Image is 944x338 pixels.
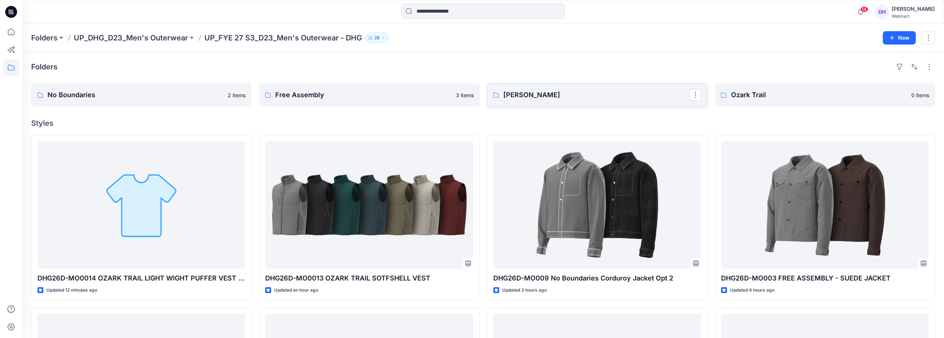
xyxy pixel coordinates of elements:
a: No Boundaries2 items [31,83,251,107]
div: Walmart [892,13,935,19]
p: DHG26D-MO003 FREE ASSEMBLY - SUEDE JACKET [721,273,929,283]
p: DHG26D-MO0014 OZARK TRAIL LIGHT WIGHT PUFFER VEST OPT 1 [37,273,245,283]
p: Ozark Trail [731,90,907,100]
p: DHG26D-MO009 No Boundaries Corduroy Jacket Opt 2 [493,273,701,283]
p: Updated 4 hours ago [730,286,774,294]
div: [PERSON_NAME] [892,4,935,13]
button: New [883,31,916,45]
p: Updated 3 hours ago [502,286,547,294]
a: DHG26D-MO009 No Boundaries Corduroy Jacket Opt 2 [493,141,701,269]
a: Free Assembly3 items [259,83,479,107]
h4: Styles [31,119,935,128]
p: Updated 12 minutes ago [46,286,97,294]
p: 0 items [911,91,929,99]
a: DHG26D-MO0014 OZARK TRAIL LIGHT WIGHT PUFFER VEST OPT 1 [37,141,245,269]
div: DH [875,5,889,19]
a: Ozark Trail0 items [715,83,935,107]
p: DHG26D-MO0013 OZARK TRAIL SOTFSHELL VEST [265,273,473,283]
button: 28 [365,33,389,43]
p: 28 [374,34,380,42]
a: Folders [31,33,57,43]
span: 14 [860,6,868,12]
p: No Boundaries [47,90,223,100]
h4: Folders [31,62,57,71]
p: 3 items [456,91,474,99]
p: UP_FYE 27 S3_D23_Men's Outerwear - DHG [204,33,362,43]
a: DHG26D-MO003 FREE ASSEMBLY - SUEDE JACKET [721,141,929,269]
a: DHG26D-MO0013 OZARK TRAIL SOTFSHELL VEST [265,141,473,269]
a: UP_DHG_D23_Men's Outerwear [74,33,188,43]
p: Updated an hour ago [274,286,318,294]
a: [PERSON_NAME] [487,83,707,107]
p: [PERSON_NAME] [503,90,690,100]
p: 2 items [228,91,246,99]
p: Free Assembly [275,90,451,100]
